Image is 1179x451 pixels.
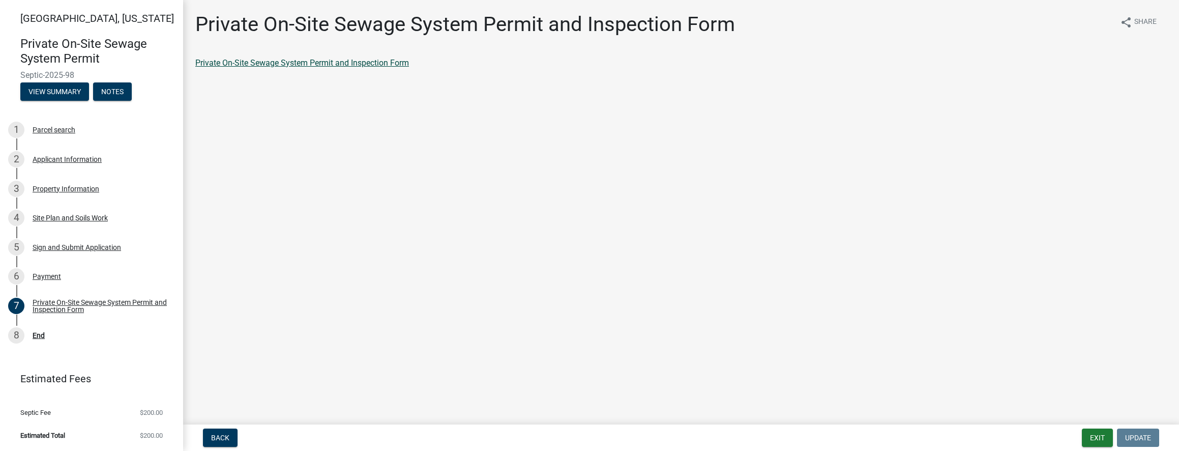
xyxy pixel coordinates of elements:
span: $200.00 [140,409,163,416]
div: Site Plan and Soils Work [33,214,108,221]
button: Update [1117,429,1159,447]
div: End [33,332,45,339]
div: 1 [8,122,24,138]
button: Notes [93,82,132,101]
span: [GEOGRAPHIC_DATA], [US_STATE] [20,12,174,24]
button: Exit [1082,429,1113,447]
span: $200.00 [140,432,163,439]
div: Sign and Submit Application [33,244,121,251]
div: 3 [8,181,24,197]
button: View Summary [20,82,89,101]
div: 4 [8,210,24,226]
span: Estimated Total [20,432,65,439]
i: share [1120,16,1132,29]
div: Private On-Site Sewage System Permit and Inspection Form [33,299,167,313]
div: 7 [8,298,24,314]
h4: Private On-Site Sewage System Permit [20,37,175,66]
span: Septic-2025-98 [20,70,163,80]
h1: Private On-Site Sewage System Permit and Inspection Form [195,12,735,37]
div: 6 [8,268,24,285]
a: Private On-Site Sewage System Permit and Inspection Form [195,58,409,68]
span: Update [1125,434,1151,442]
div: 8 [8,327,24,344]
div: Payment [33,273,61,280]
div: Applicant Information [33,156,102,163]
span: Back [211,434,229,442]
span: Septic Fee [20,409,51,416]
div: Property Information [33,185,99,192]
wm-modal-confirm: Summary [20,88,89,96]
button: Back [203,429,238,447]
div: 5 [8,239,24,256]
button: shareShare [1112,12,1165,32]
span: Share [1134,16,1157,29]
div: Parcel search [33,126,75,133]
a: Estimated Fees [8,369,167,389]
div: 2 [8,151,24,167]
wm-modal-confirm: Notes [93,88,132,96]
